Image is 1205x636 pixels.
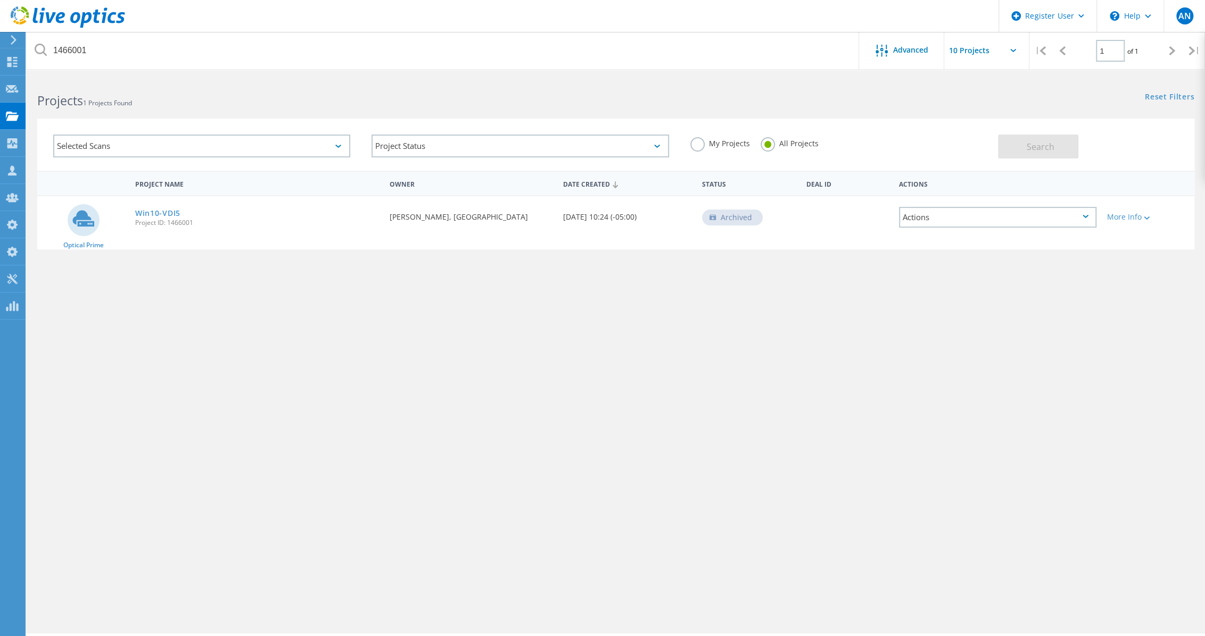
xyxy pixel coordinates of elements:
[1107,213,1189,221] div: More Info
[11,22,125,30] a: Live Optics Dashboard
[893,46,928,54] span: Advanced
[1145,93,1194,102] a: Reset Filters
[1026,141,1054,153] span: Search
[135,220,379,226] span: Project ID: 1466001
[801,173,894,193] div: Deal Id
[63,242,104,248] span: Optical Prime
[384,196,558,231] div: [PERSON_NAME], [GEOGRAPHIC_DATA]
[83,98,132,107] span: 1 Projects Found
[1127,47,1138,56] span: of 1
[1110,11,1119,21] svg: \n
[899,207,1096,228] div: Actions
[130,173,384,193] div: Project Name
[558,173,697,194] div: Date Created
[697,173,801,193] div: Status
[372,135,668,157] div: Project Status
[384,173,558,193] div: Owner
[27,32,860,69] input: Search projects by name, owner, ID, company, etc
[558,196,697,231] div: [DATE] 10:24 (-05:00)
[998,135,1078,158] button: Search
[135,210,180,217] a: Win10-VDI5
[702,210,763,225] div: Archived
[761,137,819,147] label: All Projects
[1178,12,1191,20] span: AN
[53,135,350,157] div: Selected Scans
[37,92,83,109] b: Projects
[1183,32,1205,70] div: |
[894,173,1102,193] div: Actions
[690,137,750,147] label: My Projects
[1029,32,1051,70] div: |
